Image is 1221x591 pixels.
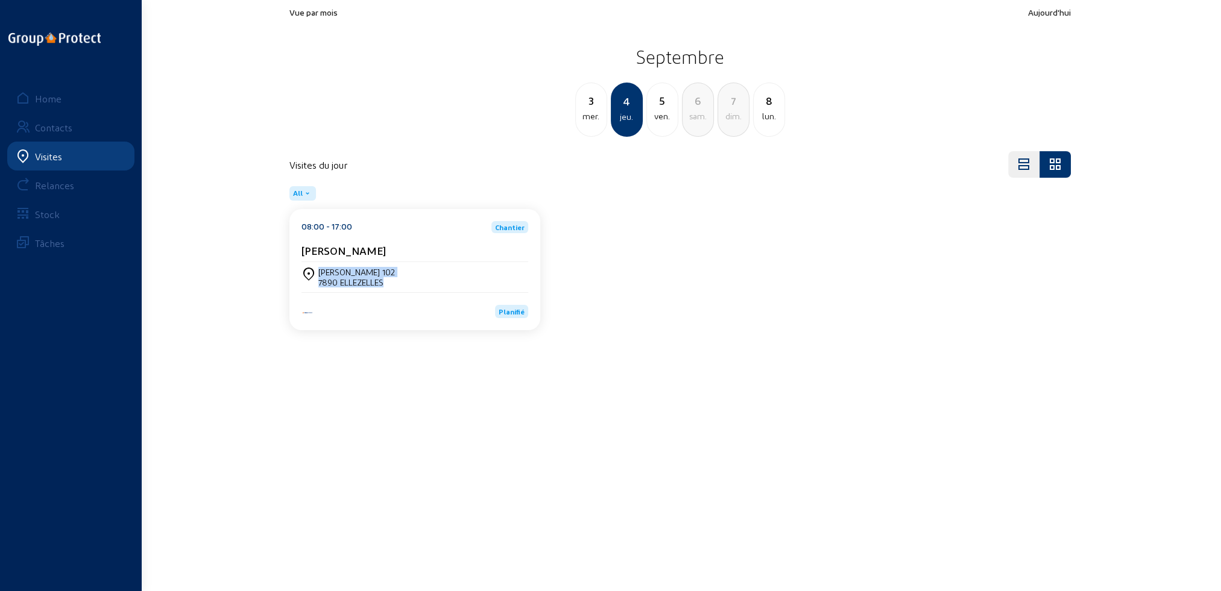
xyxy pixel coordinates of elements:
[7,113,134,142] a: Contacts
[647,109,678,124] div: ven.
[612,110,642,124] div: jeu.
[576,92,607,109] div: 3
[718,109,749,124] div: dim.
[612,93,642,110] div: 4
[576,109,607,124] div: mer.
[7,228,134,257] a: Tâches
[289,7,338,17] span: Vue par mois
[35,208,60,220] div: Stock
[754,92,784,109] div: 8
[293,189,303,198] span: All
[8,33,101,46] img: logo-oneline.png
[35,180,74,191] div: Relances
[318,267,395,277] div: [PERSON_NAME] 102
[647,92,678,109] div: 5
[7,84,134,113] a: Home
[35,93,62,104] div: Home
[35,151,62,162] div: Visites
[318,277,395,287] div: 7890 ELLEZELLES
[754,109,784,124] div: lun.
[289,42,1071,72] h2: Septembre
[7,170,134,199] a: Relances
[495,224,525,231] span: Chantier
[301,221,352,233] div: 08:00 - 17:00
[35,122,72,133] div: Contacts
[683,109,713,124] div: sam.
[35,237,65,249] div: Tâches
[499,307,525,316] span: Planifié
[289,159,347,170] h4: Visites du jour
[718,92,749,109] div: 7
[683,92,713,109] div: 6
[301,311,314,314] img: Aqua Protect
[7,199,134,228] a: Stock
[301,244,386,257] cam-card-title: [PERSON_NAME]
[7,142,134,170] a: Visites
[1028,7,1071,17] span: Aujourd'hui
